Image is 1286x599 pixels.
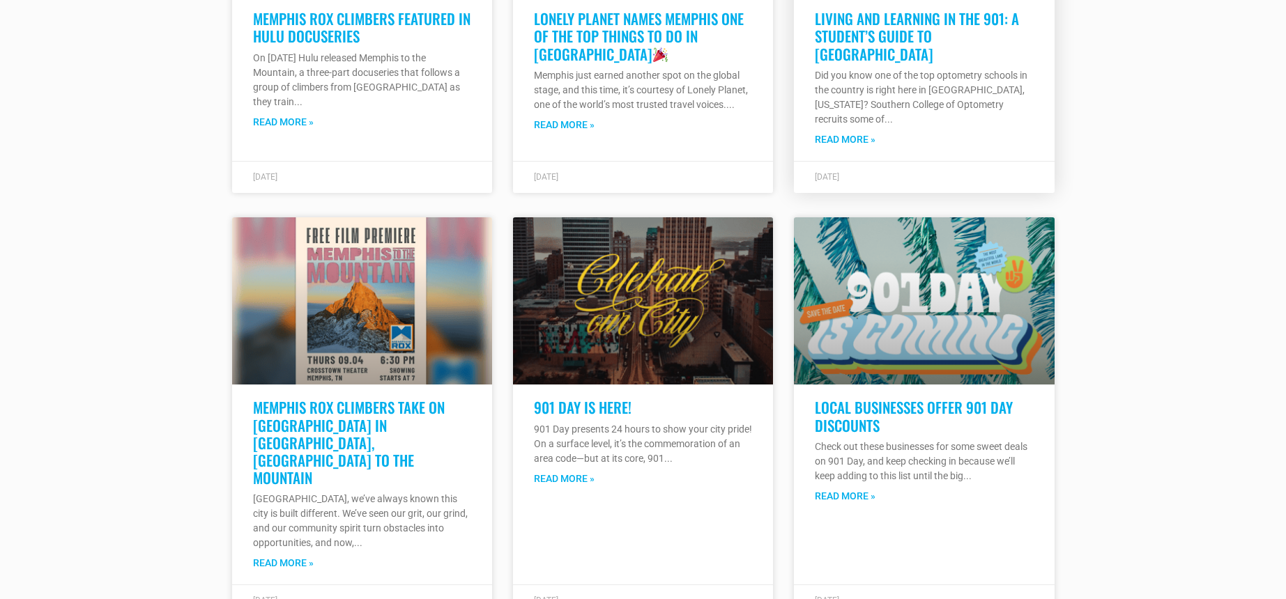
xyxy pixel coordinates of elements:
[232,217,492,384] a: Poster for the free Memphis screening of "Memphis to the Mountain" at Crosstown Theater, TN, on T...
[653,47,668,62] img: 🎉
[253,8,470,47] a: Memphis Rox Climbers Featured in Hulu Docuseries
[815,68,1033,127] p: Did you know one of the top optometry schools in the country is right here in [GEOGRAPHIC_DATA], ...
[815,489,875,504] a: Read more about Local Businesses Offer 901 Day Discounts
[253,115,314,130] a: Read more about Memphis Rox Climbers Featured in Hulu Docuseries
[815,172,839,182] span: [DATE]
[253,556,314,570] a: Read more about Memphis Rox Climbers Take on Mount Kenya in New Hulu Docuseries, Memphis to the M...
[253,172,277,182] span: [DATE]
[534,118,595,132] a: Read more about Lonely Planet Names Memphis One of the Top Things to Do in North America 🎉
[815,8,1019,64] a: Living and learning in the 901: A student’s guide to [GEOGRAPHIC_DATA]
[534,8,744,64] a: Lonely Planet Names Memphis One of the Top Things to Do in [GEOGRAPHIC_DATA]
[534,396,631,418] a: 901 Day is Here!
[253,492,471,550] p: [GEOGRAPHIC_DATA], we’ve always known this city is built different. We’ve seen our grit, our grin...
[815,132,875,147] a: Read more about Living and learning in the 901: A student’s guide to Memphis
[815,396,1013,435] a: Local Businesses Offer 901 Day Discounts
[534,68,752,112] p: Memphis just earned another spot on the global stage, and this time, it’s courtesy of Lonely Plan...
[534,472,595,486] a: Read more about 901 Day is Here!
[815,439,1033,483] p: Check out these businesses for some sweet deals on 901 Day, and keep checking in because we’ll ke...
[253,396,445,488] a: Memphis Rox Climbers Take on [GEOGRAPHIC_DATA] in [GEOGRAPHIC_DATA], [GEOGRAPHIC_DATA] to the Mou...
[253,51,471,109] p: On [DATE] Hulu released Memphis to the Mountain, a three-part docuseries that follows a group of ...
[534,422,752,466] p: 901 Day presents 24 hours to show your city pride! On a surface level, it’s the commemoration of ...
[534,172,558,182] span: [DATE]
